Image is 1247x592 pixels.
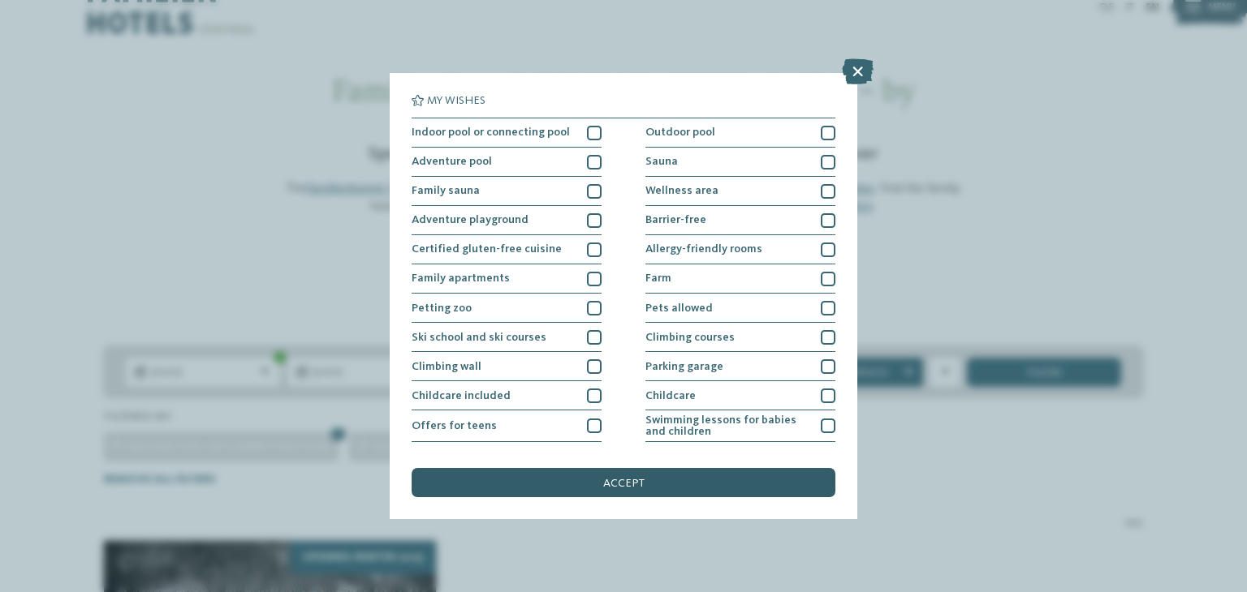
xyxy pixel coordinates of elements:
[412,156,492,167] span: Adventure pool
[645,272,671,284] span: Farm
[412,185,480,196] span: Family sauna
[645,156,678,167] span: Sauna
[645,185,718,196] span: Wellness area
[412,214,529,225] span: Adventure playground
[645,361,723,372] span: Parking garage
[645,332,735,343] span: Climbing courses
[645,127,715,138] span: Outdoor pool
[412,390,511,401] span: Childcare included
[412,420,497,431] span: Offers for teens
[645,414,810,438] span: Swimming lessons for babies and children
[412,127,570,138] span: Indoor pool or connecting pool
[603,478,645,489] span: accept
[412,446,576,470] span: Massages and beauty treatments
[412,272,510,284] span: Family apartments
[412,332,546,343] span: Ski school and ski courses
[645,302,713,314] span: Pets allowed
[412,243,562,255] span: Certified gluten-free cuisine
[645,390,696,401] span: Childcare
[427,95,485,106] span: My wishes
[412,302,472,314] span: Petting zoo
[412,361,481,372] span: Climbing wall
[645,243,762,255] span: Allergy-friendly rooms
[645,214,706,225] span: Barrier-free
